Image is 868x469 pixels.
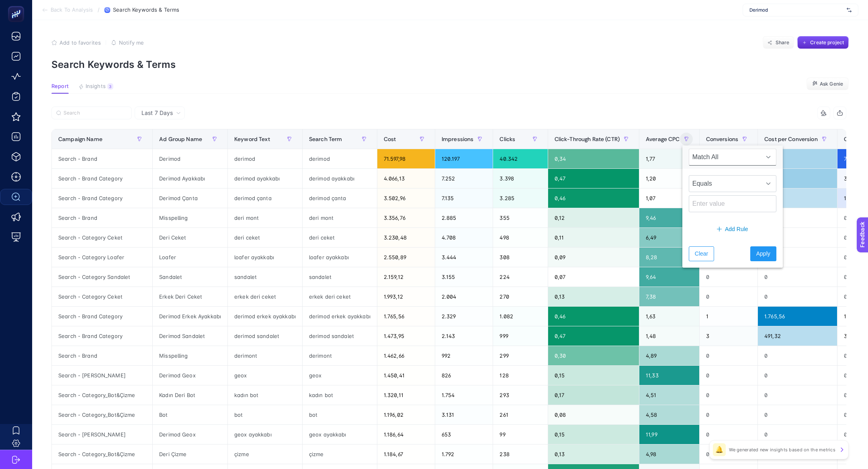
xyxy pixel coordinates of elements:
[228,267,302,287] div: sandalet
[52,248,152,267] div: Search - Category Loafer
[493,287,547,306] div: 270
[153,385,227,405] div: Kadın Deri Bot
[377,267,435,287] div: 2.159,12
[377,366,435,385] div: 1.450,41
[548,248,639,267] div: 0,09
[228,208,302,227] div: deri mont
[493,267,547,287] div: 224
[442,136,474,142] span: Impressions
[153,287,227,306] div: Erkek Deri Ceket
[377,346,435,365] div: 1.462,66
[493,326,547,346] div: 999
[435,267,493,287] div: 3.155
[758,366,837,385] div: 0
[377,208,435,227] div: 3.356,76
[52,208,152,227] div: Search - Brand
[303,444,377,464] div: çizme
[700,326,758,346] div: 3
[493,405,547,424] div: 261
[548,307,639,326] div: 0,46
[820,81,843,87] span: Ask Genie
[706,136,739,142] span: Conversions
[159,136,202,142] span: Ad Group Name
[493,307,547,326] div: 1.082
[228,248,302,267] div: loafer ayakkabı
[377,425,435,444] div: 1.186,64
[153,326,227,346] div: Derimod Sandalet
[303,346,377,365] div: derimont
[228,405,302,424] div: bot
[52,228,152,247] div: Search - Category Ceket
[639,326,699,346] div: 1,48
[52,425,152,444] div: Search - [PERSON_NAME]
[5,2,31,9] span: Feedback
[435,425,493,444] div: 653
[86,83,106,90] span: Insights
[493,346,547,365] div: 299
[435,188,493,208] div: 7.135
[58,136,102,142] span: Campaign Name
[639,425,699,444] div: 11,99
[228,228,302,247] div: deri ceket
[700,267,758,287] div: 0
[435,405,493,424] div: 3.131
[639,366,699,385] div: 11,33
[758,169,837,188] div: 695,49
[377,444,435,464] div: 1.184,67
[303,385,377,405] div: kadın bot
[59,39,101,46] span: Add to favorites
[758,248,837,267] div: 0
[234,136,270,142] span: Keyword Text
[107,83,113,90] div: 3
[153,208,227,227] div: Misspelling
[639,149,699,168] div: 1,77
[153,425,227,444] div: Derimod Geox
[548,169,639,188] div: 0,47
[700,346,758,365] div: 0
[548,208,639,227] div: 0,12
[758,228,837,247] div: 0
[303,307,377,326] div: derimod erkek ayakkabı
[303,188,377,208] div: derimod çanta
[555,136,620,142] span: Click-Through Rate (CTR)
[153,228,227,247] div: Deri Ceket
[141,109,173,117] span: Last 7 Days
[548,425,639,444] div: 0,15
[725,225,748,233] span: Add Rule
[228,169,302,188] div: derimod ayakkabı
[52,366,152,385] div: Search - [PERSON_NAME]
[111,39,144,46] button: Notify me
[493,169,547,188] div: 3.398
[52,188,152,208] div: Search - Brand Category
[758,405,837,424] div: 0
[377,405,435,424] div: 1.196,02
[639,385,699,405] div: 4,51
[758,307,837,326] div: 1.765,56
[435,366,493,385] div: 826
[435,326,493,346] div: 2.143
[303,287,377,306] div: erkek deri ceket
[758,208,837,227] div: 0
[639,208,699,227] div: 9,46
[228,188,302,208] div: derimod çanta
[797,36,849,49] button: Create project
[758,346,837,365] div: 0
[493,228,547,247] div: 498
[377,188,435,208] div: 3.502,96
[639,346,699,365] div: 4,89
[228,366,302,385] div: geox
[52,149,152,168] div: Search - Brand
[51,39,101,46] button: Add to favorites
[435,208,493,227] div: 2.885
[689,222,776,237] button: Add Rule
[758,385,837,405] div: 0
[377,248,435,267] div: 2.550,89
[303,425,377,444] div: geox ayakkabı
[810,39,844,46] span: Create project
[758,425,837,444] div: 0
[639,287,699,306] div: 7,38
[493,444,547,464] div: 238
[153,307,227,326] div: Derimod Erkek Ayakkabı
[639,228,699,247] div: 6,49
[689,246,714,261] button: Clear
